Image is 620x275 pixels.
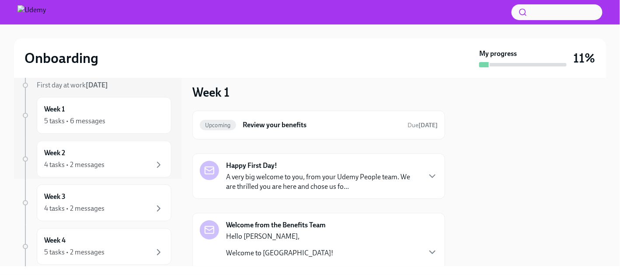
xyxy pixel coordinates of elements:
[408,122,438,129] span: Due
[479,49,517,59] strong: My progress
[574,50,596,66] h3: 11%
[226,172,420,191] p: A very big welcome to you, from your Udemy People team. We are thrilled you are here and chose us...
[44,160,104,170] div: 4 tasks • 2 messages
[44,192,66,202] h6: Week 3
[21,80,171,90] a: First day at work[DATE]
[86,81,108,89] strong: [DATE]
[44,204,104,213] div: 4 tasks • 2 messages
[44,247,104,257] div: 5 tasks • 2 messages
[243,120,401,130] h6: Review your benefits
[200,122,236,129] span: Upcoming
[418,122,438,129] strong: [DATE]
[21,141,171,178] a: Week 24 tasks • 2 messages
[192,84,230,100] h3: Week 1
[200,118,438,132] a: UpcomingReview your benefitsDue[DATE]
[44,116,105,126] div: 5 tasks • 6 messages
[17,5,46,19] img: Udemy
[21,228,171,265] a: Week 45 tasks • 2 messages
[44,148,65,158] h6: Week 2
[24,49,98,67] h2: Onboarding
[37,81,108,89] span: First day at work
[226,232,420,241] p: Hello [PERSON_NAME],
[21,184,171,221] a: Week 34 tasks • 2 messages
[44,236,66,245] h6: Week 4
[226,220,326,230] strong: Welcome from the Benefits Team
[226,161,277,171] strong: Happy First Day!
[226,248,420,258] p: Welcome to [GEOGRAPHIC_DATA]!
[44,104,65,114] h6: Week 1
[21,97,171,134] a: Week 15 tasks • 6 messages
